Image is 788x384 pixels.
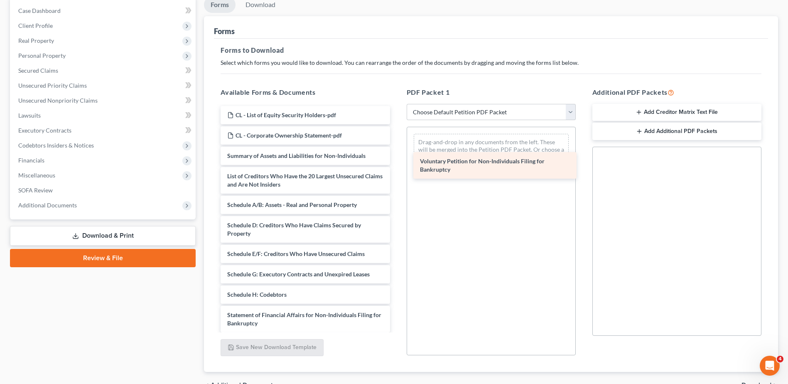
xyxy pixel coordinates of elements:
[12,183,196,198] a: SOFA Review
[18,142,94,149] span: Codebtors Insiders & Notices
[18,172,55,179] span: Miscellaneous
[12,123,196,138] a: Executory Contracts
[10,249,196,267] a: Review & File
[221,339,324,357] button: Save New Download Template
[214,26,235,36] div: Forms
[407,87,576,97] h5: PDF Packet 1
[760,356,780,376] iframe: Intercom live chat
[18,112,41,119] span: Lawsuits
[12,3,196,18] a: Case Dashboard
[227,250,365,257] span: Schedule E/F: Creditors Who Have Unsecured Claims
[12,63,196,78] a: Secured Claims
[227,291,287,298] span: Schedule H: Codebtors
[18,97,98,104] span: Unsecured Nonpriority Claims
[18,67,58,74] span: Secured Claims
[18,202,77,209] span: Additional Documents
[777,356,783,362] span: 4
[414,134,569,165] div: Drag-and-drop in any documents from the left. These will be merged into the Petition PDF Packet. ...
[18,37,54,44] span: Real Property
[420,158,545,173] span: Voluntary Petition for Non-Individuals Filing for Bankruptcy
[10,226,196,246] a: Download & Print
[18,7,61,14] span: Case Dashboard
[18,187,53,194] span: SOFA Review
[18,22,53,29] span: Client Profile
[18,157,44,164] span: Financials
[18,82,87,89] span: Unsecured Priority Claims
[227,222,361,237] span: Schedule D: Creditors Who Have Claims Secured by Property
[12,108,196,123] a: Lawsuits
[12,78,196,93] a: Unsecured Priority Claims
[18,127,71,134] span: Executory Contracts
[221,45,761,55] h5: Forms to Download
[227,311,381,327] span: Statement of Financial Affairs for Non-Individuals Filing for Bankruptcy
[221,87,390,97] h5: Available Forms & Documents
[227,172,383,188] span: List of Creditors Who Have the 20 Largest Unsecured Claims and Are Not Insiders
[227,152,366,159] span: Summary of Assets and Liabilities for Non-Individuals
[592,87,761,97] h5: Additional PDF Packets
[12,93,196,108] a: Unsecured Nonpriority Claims
[592,123,761,140] button: Add Additional PDF Packets
[236,132,342,139] span: CL - Corporate Ownership Statement-pdf
[592,104,761,121] button: Add Creditor Matrix Text File
[227,201,357,208] span: Schedule A/B: Assets - Real and Personal Property
[227,271,370,278] span: Schedule G: Executory Contracts and Unexpired Leases
[221,59,761,67] p: Select which forms you would like to download. You can rearrange the order of the documents by dr...
[236,111,336,118] span: CL - List of Equity Security Holders-pdf
[18,52,66,59] span: Personal Property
